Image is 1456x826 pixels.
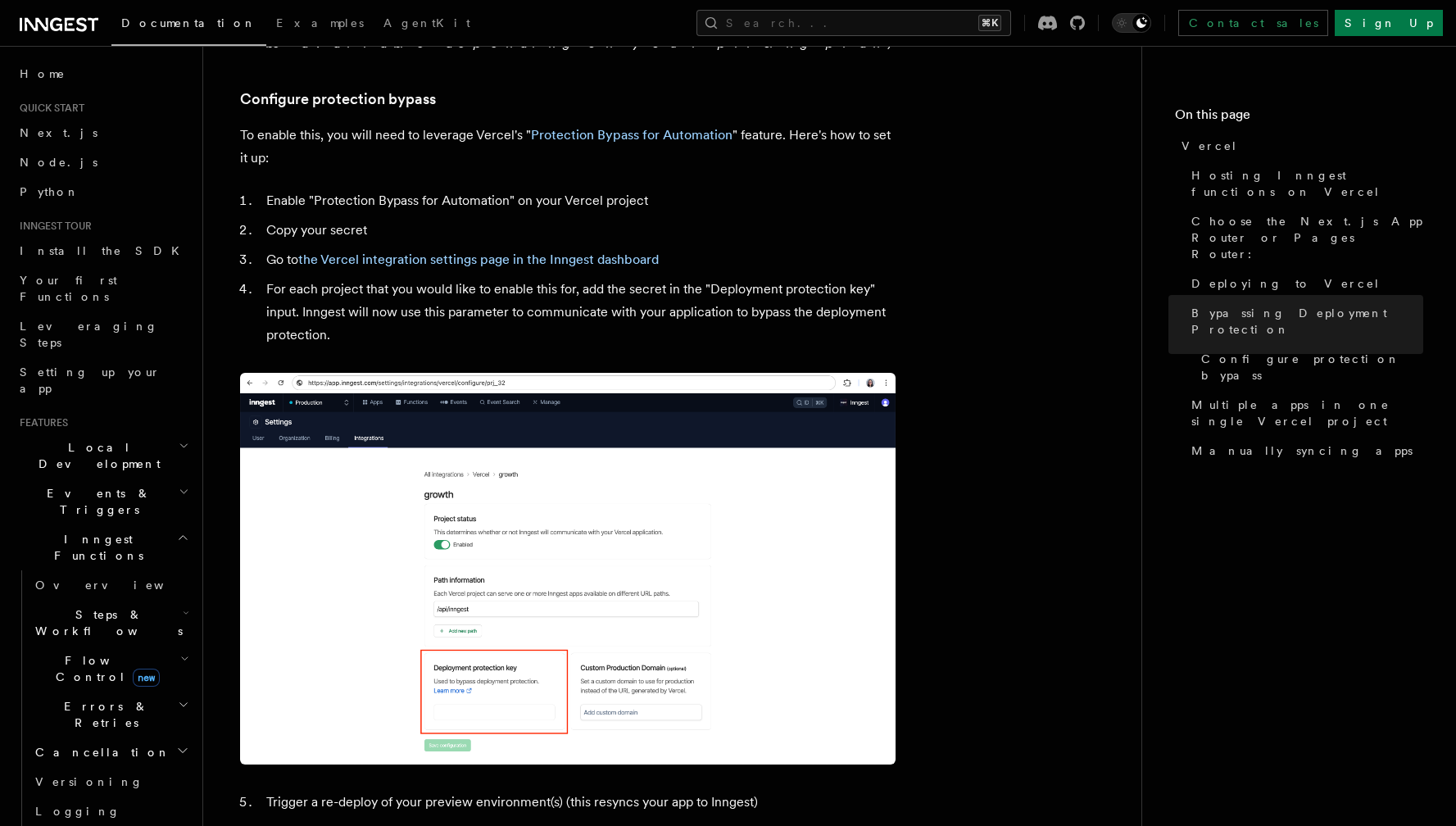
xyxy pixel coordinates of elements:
a: Documentation [111,5,266,46]
a: Bypassing Deployment Protection [1185,298,1423,344]
a: Deploying to Vercel [1185,269,1423,298]
span: Python [20,185,79,198]
button: Cancellation [29,737,193,767]
a: Logging [29,796,193,826]
a: Leveraging Steps [13,311,193,357]
span: Configure protection bypass [1201,351,1423,383]
span: Install the SDK [20,244,189,257]
a: Contact sales [1178,10,1328,36]
a: Node.js [13,147,193,177]
a: Protection Bypass for Automation [531,127,733,143]
p: To enable this, you will need to leverage Vercel's " " feature. Here's how to set it up: [240,124,896,170]
a: Versioning [29,767,193,796]
a: Vercel [1175,131,1423,161]
button: Flow Controlnew [29,646,193,692]
span: Documentation [121,16,256,29]
span: Steps & Workflows [29,606,183,639]
em: Protection bypass may or may not be available depending on your pricing plan [266,12,893,51]
button: Search...⌘K [696,10,1011,36]
span: Hosting Inngest functions on Vercel [1191,167,1423,200]
a: Overview [29,570,193,600]
span: Features [13,416,68,429]
li: Copy your secret [261,219,896,242]
span: Versioning [35,775,143,788]
button: Events & Triggers [13,479,193,524]
a: Sign Up [1335,10,1443,36]
span: Flow Control [29,652,180,685]
span: Leveraging Steps [20,320,158,349]
span: Errors & Retries [29,698,178,731]
span: Bypassing Deployment Protection [1191,305,1423,338]
a: Examples [266,5,374,44]
img: A Vercel protection bypass secret added in the Inngest dashboard [240,373,896,765]
li: Enable "Protection Bypass for Automation" on your Vercel project [261,189,896,212]
span: Home [20,66,66,82]
button: Errors & Retries [29,692,193,737]
span: Your first Functions [20,274,117,303]
span: AgentKit [383,16,470,29]
span: Cancellation [29,744,170,760]
span: Events & Triggers [13,485,179,518]
a: Python [13,177,193,206]
kbd: ⌘K [978,15,1001,31]
a: Multiple apps in one single Vercel project [1185,390,1423,436]
span: Logging [35,805,120,818]
span: Deploying to Vercel [1191,275,1381,292]
a: Choose the Next.js App Router or Pages Router: [1185,206,1423,269]
li: Trigger a re-deploy of your preview environment(s) (this resyncs your app to Inngest) [261,791,896,814]
span: Manually syncing apps [1191,442,1413,459]
button: Toggle dark mode [1112,13,1151,33]
a: Manually syncing apps [1185,436,1423,465]
a: Your first Functions [13,265,193,311]
span: Node.js [20,156,98,169]
a: Install the SDK [13,236,193,265]
span: Setting up your app [20,365,161,395]
li: Go to [261,248,896,271]
a: the Vercel integration settings page in the Inngest dashboard [298,252,659,267]
a: Next.js [13,118,193,147]
a: Home [13,59,193,88]
span: Inngest Functions [13,531,177,564]
span: Quick start [13,102,84,115]
span: Overview [35,579,204,592]
button: Steps & Workflows [29,600,193,646]
span: Inngest tour [13,220,92,233]
h4: On this page [1175,105,1423,131]
a: Configure protection bypass [240,88,436,111]
span: Multiple apps in one single Vercel project [1191,397,1423,429]
span: Vercel [1182,138,1238,154]
span: Next.js [20,126,98,139]
a: AgentKit [374,5,480,44]
span: Local Development [13,439,179,472]
a: Hosting Inngest functions on Vercel [1185,161,1423,206]
button: Local Development [13,433,193,479]
a: Setting up your app [13,357,193,403]
span: new [133,669,160,687]
span: Examples [276,16,364,29]
span: Choose the Next.js App Router or Pages Router: [1191,213,1423,262]
button: Inngest Functions [13,524,193,570]
a: Configure protection bypass [1195,344,1423,390]
li: For each project that you would like to enable this for, add the secret in the "Deployment protec... [261,278,896,347]
div: Inngest Functions [13,570,193,826]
